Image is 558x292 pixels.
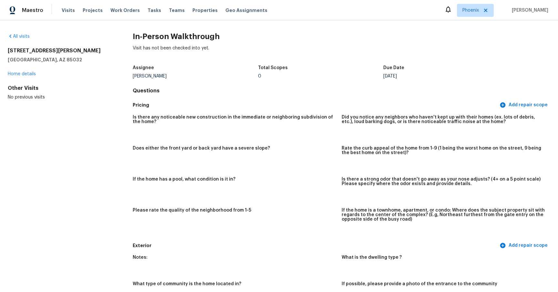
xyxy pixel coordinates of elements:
button: Add repair scope [498,240,550,252]
h5: Did you notice any neighbors who haven't kept up with their homes (ex. lots of debris, etc.), lou... [342,115,545,124]
span: Teams [169,7,185,14]
h5: If possible, please provide a photo of the entrance to the community [342,282,497,286]
h5: If the home has a pool, what condition is it in? [133,177,235,182]
span: Add repair scope [501,242,548,250]
span: Geo Assignments [225,7,267,14]
span: Phoenix [462,7,479,14]
h5: Does either the front yard or back yard have a severe slope? [133,146,270,151]
button: Add repair scope [498,99,550,111]
h5: Is there a strong odor that doesn't go away as your nose adjusts? (4+ on a 5 point scale) Please ... [342,177,545,186]
h5: Due Date [383,66,404,70]
h5: Please rate the quality of the neighborhood from 1-5 [133,208,251,213]
h5: Notes: [133,255,148,260]
span: Work Orders [110,7,140,14]
div: [DATE] [383,74,509,78]
div: Other Visits [8,85,112,91]
h5: Is there any noticeable new construction in the immediate or neighboring subdivision of the home? [133,115,336,124]
h2: In-Person Walkthrough [133,33,550,40]
h5: [GEOGRAPHIC_DATA], AZ 85032 [8,57,112,63]
span: Tasks [148,8,161,13]
span: Maestro [22,7,43,14]
h5: Rate the curb appeal of the home from 1-9 (1 being the worst home on the street, 9 being the best... [342,146,545,155]
h5: Pricing [133,102,498,109]
div: Visit has not been checked into yet. [133,45,550,62]
h5: What type of community is the home located in? [133,282,241,286]
h4: Questions [133,88,550,94]
h5: Assignee [133,66,154,70]
h5: Exterior [133,242,498,249]
h2: [STREET_ADDRESS][PERSON_NAME] [8,47,112,54]
span: Add repair scope [501,101,548,109]
h5: If the home is a townhome, apartment, or condo: Where does the subject property sit with regards ... [342,208,545,222]
a: Home details [8,72,36,76]
h5: Total Scopes [258,66,288,70]
h5: What is the dwelling type ? [342,255,402,260]
div: 0 [258,74,383,78]
span: Properties [192,7,218,14]
span: Projects [83,7,103,14]
div: [PERSON_NAME] [133,74,258,78]
span: Visits [62,7,75,14]
a: All visits [8,34,30,39]
span: [PERSON_NAME] [509,7,548,14]
span: No previous visits [8,95,45,99]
